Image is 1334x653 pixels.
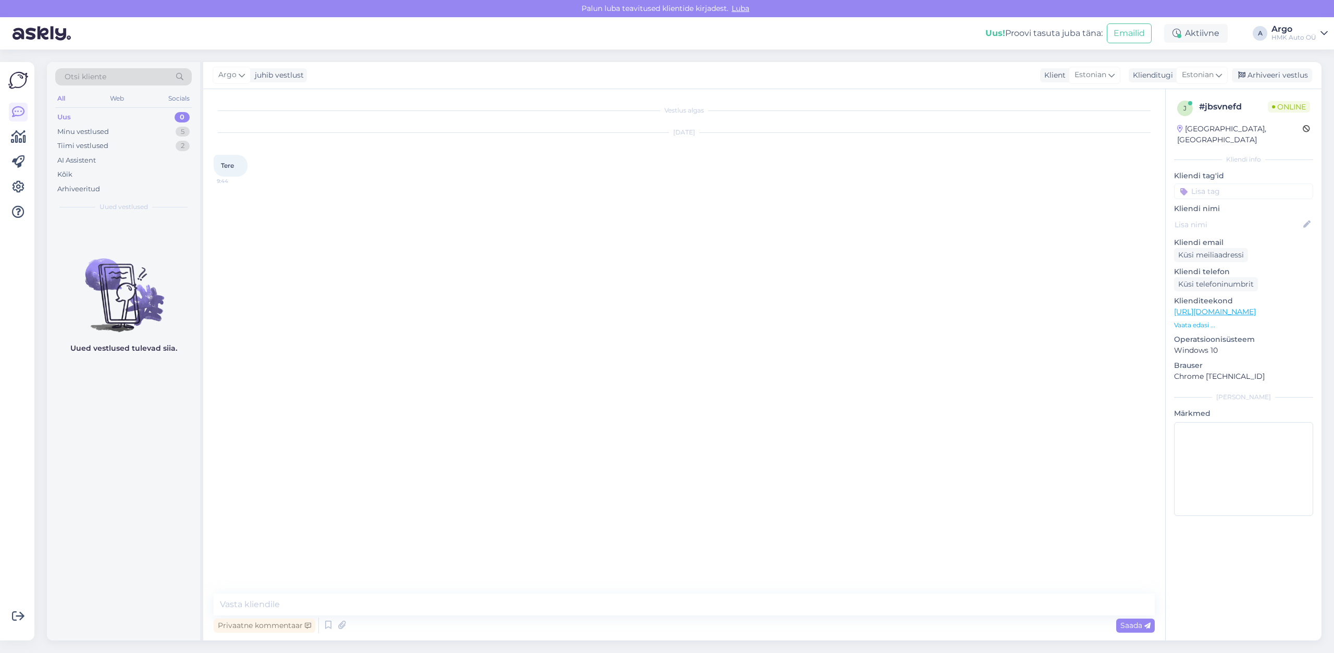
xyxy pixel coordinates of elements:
[1253,26,1267,41] div: A
[57,184,100,194] div: Arhiveeritud
[1183,104,1187,112] span: j
[1174,266,1313,277] p: Kliendi telefon
[1182,69,1214,81] span: Estonian
[1174,295,1313,306] p: Klienditeekond
[1174,371,1313,382] p: Chrome [TECHNICAL_ID]
[217,177,256,185] span: 9:44
[1174,345,1313,356] p: Windows 10
[221,162,234,169] span: Tere
[1174,203,1313,214] p: Kliendi nimi
[57,141,108,151] div: Tiimi vestlused
[1174,334,1313,345] p: Operatsioonisüsteem
[1174,155,1313,164] div: Kliendi info
[70,343,177,354] p: Uued vestlused tulevad siia.
[1107,23,1152,43] button: Emailid
[728,4,752,13] span: Luba
[1174,183,1313,199] input: Lisa tag
[176,141,190,151] div: 2
[47,240,200,334] img: No chats
[1175,219,1301,230] input: Lisa nimi
[8,70,28,90] img: Askly Logo
[166,92,192,105] div: Socials
[1174,321,1313,330] p: Vaata edasi ...
[1040,70,1066,81] div: Klient
[251,70,304,81] div: juhib vestlust
[1074,69,1106,81] span: Estonian
[1271,33,1316,42] div: HMK Auto OÜ
[1174,408,1313,419] p: Märkmed
[55,92,67,105] div: All
[57,127,109,137] div: Minu vestlused
[1268,101,1310,113] span: Online
[214,106,1155,115] div: Vestlus algas
[1174,277,1258,291] div: Küsi telefoninumbrit
[1174,170,1313,181] p: Kliendi tag'id
[1174,392,1313,402] div: [PERSON_NAME]
[57,155,96,166] div: AI Assistent
[1129,70,1173,81] div: Klienditugi
[65,71,106,82] span: Otsi kliente
[57,169,72,180] div: Kõik
[985,28,1005,38] b: Uus!
[1164,24,1228,43] div: Aktiivne
[176,127,190,137] div: 5
[57,112,71,122] div: Uus
[100,202,148,212] span: Uued vestlused
[985,27,1103,40] div: Proovi tasuta juba täna:
[175,112,190,122] div: 0
[1271,25,1328,42] a: ArgoHMK Auto OÜ
[214,128,1155,137] div: [DATE]
[1232,68,1312,82] div: Arhiveeri vestlus
[1199,101,1268,113] div: # jbsvnefd
[218,69,237,81] span: Argo
[214,619,315,633] div: Privaatne kommentaar
[1174,360,1313,371] p: Brauser
[1120,621,1151,630] span: Saada
[1271,25,1316,33] div: Argo
[1174,307,1256,316] a: [URL][DOMAIN_NAME]
[1177,124,1303,145] div: [GEOGRAPHIC_DATA], [GEOGRAPHIC_DATA]
[1174,237,1313,248] p: Kliendi email
[1174,248,1248,262] div: Küsi meiliaadressi
[108,92,126,105] div: Web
